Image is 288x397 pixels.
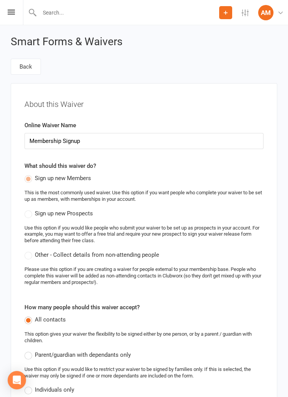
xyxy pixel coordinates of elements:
div: This is the most commonly used waiver. Use this option if you want people who complete your waive... [24,190,264,203]
div: AM [258,5,273,20]
span: Parent/guardian with dependants only [35,350,131,358]
div: Please use this option if you are creating a waiver for people external to your membership base. ... [24,266,264,286]
a: Back [11,59,41,75]
span: Other - Collect details from non-attending people [35,250,159,258]
label: What should this waiver do? [24,161,96,171]
h3: About this Waiver [24,97,264,108]
div: This option gives your waiver the flexibility to be signed either by one person, or by a parent /... [24,331,264,344]
div: Open Intercom Messenger [8,371,26,389]
h2: Smart Forms & Waivers [11,36,277,48]
label: How many people should this waiver accept? [24,303,140,312]
span: Individuals only [35,385,74,393]
label: Online Waiver Name [19,121,82,130]
div: Use this option if you would like to restrict your waiver to be signed by families only. If this ... [24,366,264,379]
div: Use this option if you would like people who submit your waiver to be set up as prospects in your... [24,225,264,244]
input: Search... [37,7,219,18]
span: All contacts [35,315,66,323]
span: Sign up new Prospects [35,209,93,217]
span: Sign up new Members [35,174,91,182]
